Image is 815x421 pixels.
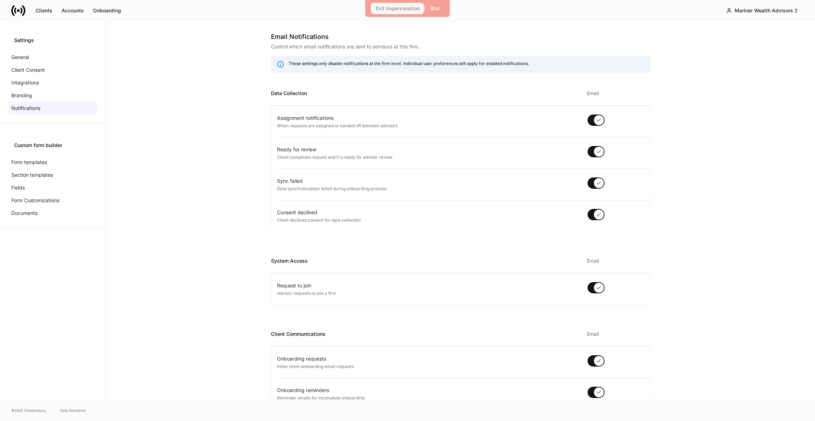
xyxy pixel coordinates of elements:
p: Client Consent [11,66,45,74]
p: Form Customizations [11,197,59,204]
div: Reminder emails for incomplete onboarding [277,394,588,401]
div: Settings [14,37,92,44]
a: Client Consent [8,64,97,76]
a: Branding [8,89,97,102]
h3: Client Communications [271,331,587,338]
p: Branding [11,92,32,99]
p: Email [587,90,650,97]
div: Onboarding [93,8,121,13]
button: Mariner Wealth Advisors 2 [720,4,804,17]
p: Documents [11,210,37,217]
div: Request to join [277,282,588,289]
div: Assignment notifications [277,115,588,122]
button: Blur [426,3,444,14]
a: Documents [8,207,97,220]
a: Integrations [8,76,97,89]
div: Sync failed [277,177,588,185]
p: Control which email notifications are sent to advisors at this firm. [271,43,650,50]
a: Notifications [8,102,97,115]
a: Form templates [8,156,97,169]
div: Accounts [62,8,84,13]
div: These settings only disable notifications at the firm level. Individual user preferences still ap... [289,58,529,71]
p: Form templates [11,159,47,166]
div: Ready for review [277,146,588,153]
p: Email [587,331,650,338]
button: Onboarding [88,5,126,16]
div: Onboarding requests [277,355,588,362]
p: Email [587,257,650,264]
p: Section templates [11,171,53,179]
div: Client declined consent for data collection [277,216,588,223]
p: Fields [11,184,25,191]
div: Custom form builder [14,142,92,149]
div: Client completes request and it's ready for advisor review [277,153,588,160]
h3: Data Collection [271,90,587,97]
a: Section templates [8,169,97,181]
div: Consent declined [277,209,588,216]
button: Exit Impersonation [371,3,424,14]
a: Data Disclaimer [60,408,86,413]
a: General [8,51,97,64]
div: Exit Impersonation [376,6,420,11]
div: Mariner Wealth Advisors 2 [735,8,798,13]
div: Blur [430,6,440,11]
div: Advisor requests to join a firm [277,289,588,296]
div: Data synchronization failed during onboarding process [277,185,588,192]
h3: System Access [271,257,587,264]
div: When requests are assigned or handed off between advisors [277,122,588,129]
p: Integrations [11,79,39,86]
button: Clients [31,5,57,16]
button: Accounts [57,5,88,16]
div: Onboarding reminders [277,387,588,394]
div: Clients [36,8,52,13]
p: General [11,54,29,61]
a: Form Customizations [8,194,97,207]
h4: Email Notifications [271,33,650,41]
a: Fields [8,181,97,194]
div: Initial client onboarding email requests [277,362,588,369]
span: © 2025 OneAdvisory [11,408,46,413]
p: Notifications [11,105,40,112]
